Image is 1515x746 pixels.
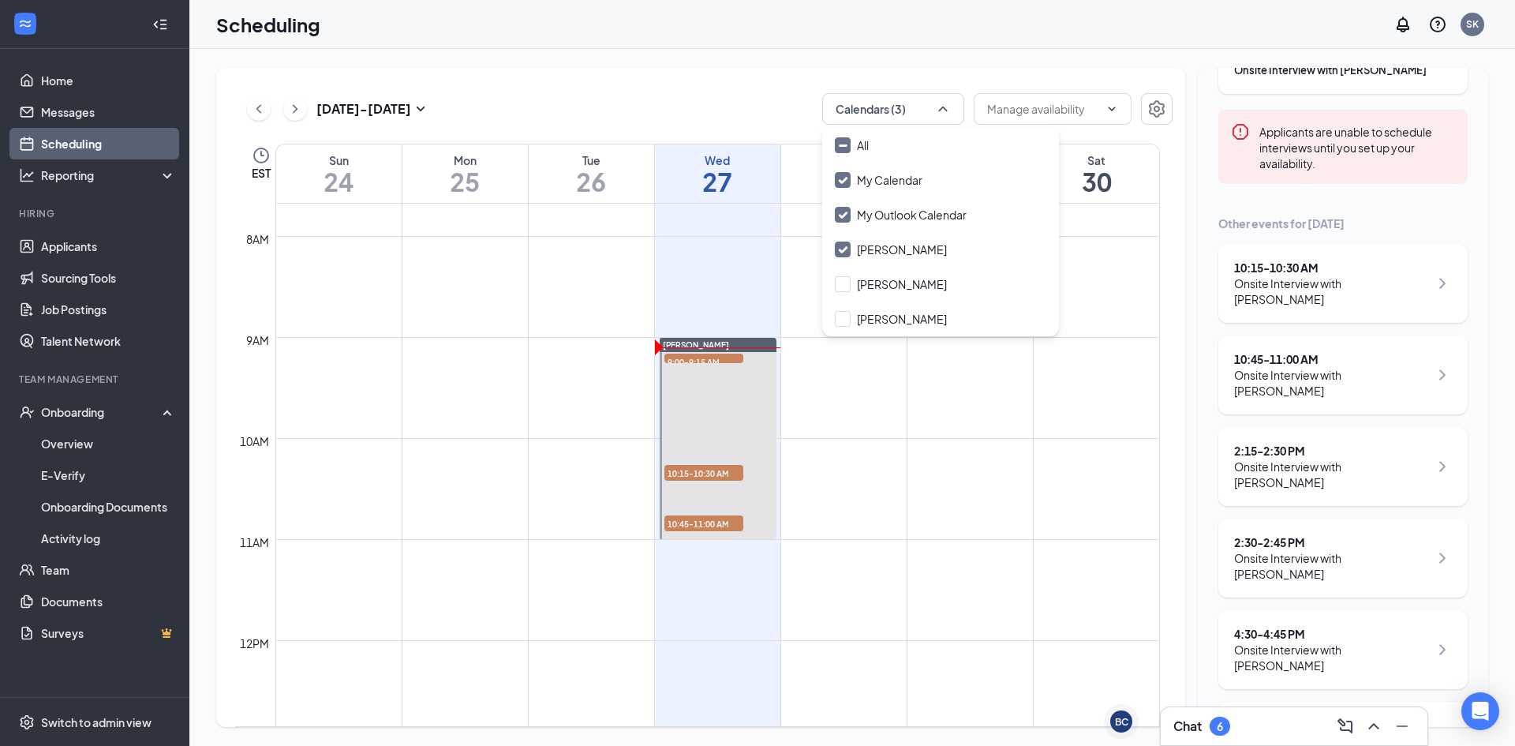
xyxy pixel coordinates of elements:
div: Onsite Interview with [PERSON_NAME] [1234,62,1452,78]
a: Onboarding Documents [41,491,176,523]
svg: Clock [252,146,271,165]
a: August 25, 2025 [402,144,528,203]
h1: 26 [529,168,654,195]
div: Reporting [41,167,177,183]
button: ChevronUp [1361,714,1386,739]
svg: WorkstreamLogo [17,16,33,32]
a: Activity log [41,523,176,554]
div: Switch to admin view [41,714,151,730]
div: 10:15 - 10:30 AM [1234,260,1429,276]
div: Wed [655,152,780,168]
div: Onsite Interview with [PERSON_NAME] [1234,642,1429,673]
svg: ChevronRight [287,99,303,118]
div: Applicants are unable to schedule interviews until you set up your availability. [1259,122,1455,171]
input: Manage availability [987,100,1099,118]
svg: ChevronRight [1433,457,1452,476]
a: Sourcing Tools [41,262,176,294]
a: Applicants [41,231,176,262]
a: August 30, 2025 [1034,144,1159,203]
div: Hiring [19,207,173,220]
button: Minimize [1390,714,1415,739]
svg: ComposeMessage [1336,717,1355,736]
a: Home [41,65,176,96]
h1: 28 [781,168,907,195]
svg: ChevronRight [1433,366,1452,384]
div: 6 [1217,720,1223,733]
a: Overview [41,428,176,459]
a: August 28, 2025 [781,144,907,203]
div: 11am [237,534,272,551]
div: 4:30 - 4:45 PM [1234,626,1429,642]
div: SK [1466,17,1479,31]
svg: Minimize [1393,717,1412,736]
span: EST [252,165,271,181]
div: Onsite Interview with [PERSON_NAME] [1234,459,1429,490]
div: Mon [402,152,528,168]
svg: QuestionInfo [1428,15,1447,34]
div: 2:15 - 2:30 PM [1234,443,1429,459]
button: Calendars (3)ChevronUp [822,93,964,125]
h1: Scheduling [216,11,320,38]
span: 10:45-11:00 AM [664,515,743,531]
div: 10:45 - 11:00 AM [1234,351,1429,367]
svg: ChevronRight [1433,549,1452,568]
svg: SmallChevronDown [411,99,430,118]
svg: ChevronRight [1433,640,1452,659]
svg: ChevronUp [1364,717,1383,736]
div: 12pm [237,635,272,652]
svg: UserCheck [19,404,35,420]
h3: Chat [1173,718,1202,735]
span: [PERSON_NAME] [663,340,729,350]
div: Onsite Interview with [PERSON_NAME] [1234,367,1429,399]
span: 10:15-10:30 AM [664,465,743,481]
h1: 27 [655,168,780,195]
svg: ChevronUp [935,101,951,117]
a: Team [41,554,176,586]
svg: Analysis [19,167,35,183]
div: Open Intercom Messenger [1461,692,1499,730]
h1: 24 [276,168,402,195]
div: Other events for [DATE] [1218,216,1468,231]
div: Sun [276,152,402,168]
h3: [DATE] - [DATE] [316,100,411,118]
svg: ChevronRight [1433,274,1452,293]
svg: ChevronLeft [251,99,267,118]
svg: Notifications [1393,15,1412,34]
a: August 27, 2025 [655,144,780,203]
button: ComposeMessage [1333,714,1358,739]
svg: Settings [19,714,35,730]
a: August 26, 2025 [529,144,654,203]
div: Onsite Interview with [PERSON_NAME] [1234,276,1429,307]
span: 9:00-9:15 AM [664,354,743,369]
a: Scheduling [41,128,176,159]
svg: ChevronDown [1105,103,1118,115]
div: Onboarding [41,404,163,420]
div: Sat [1034,152,1159,168]
a: E-Verify [41,459,176,491]
a: Talent Network [41,325,176,357]
svg: Settings [1147,99,1166,118]
a: Job Postings [41,294,176,325]
a: Messages [41,96,176,128]
button: ChevronRight [283,97,307,121]
div: BC [1115,715,1128,729]
div: Thu [781,152,907,168]
h1: 25 [402,168,528,195]
div: Onsite Interview with [PERSON_NAME] [1234,550,1429,582]
a: Documents [41,586,176,617]
div: 2:30 - 2:45 PM [1234,534,1429,550]
h1: 30 [1034,168,1159,195]
svg: Error [1231,122,1250,141]
button: ChevronLeft [247,97,271,121]
div: Tue [529,152,654,168]
div: 10am [237,433,272,450]
div: Team Management [19,373,173,386]
a: SurveysCrown [41,617,176,649]
div: 8am [243,231,272,248]
a: August 24, 2025 [276,144,402,203]
svg: Collapse [152,17,168,32]
button: Settings [1141,93,1173,125]
div: 9am [243,332,272,349]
